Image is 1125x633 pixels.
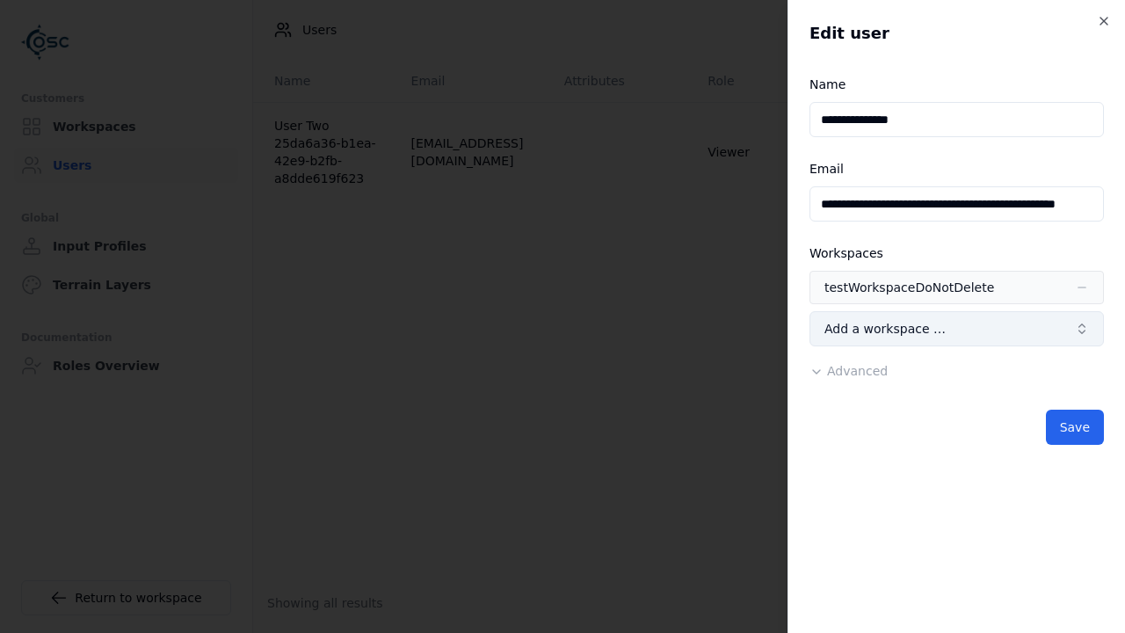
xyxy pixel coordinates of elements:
[809,77,846,91] label: Name
[809,246,883,260] label: Workspaces
[809,162,844,176] label: Email
[824,279,994,296] div: testWorkspaceDoNotDelete
[824,320,946,338] span: Add a workspace …
[809,362,888,380] button: Advanced
[809,21,1104,46] h2: Edit user
[1046,410,1104,445] button: Save
[827,364,888,378] span: Advanced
